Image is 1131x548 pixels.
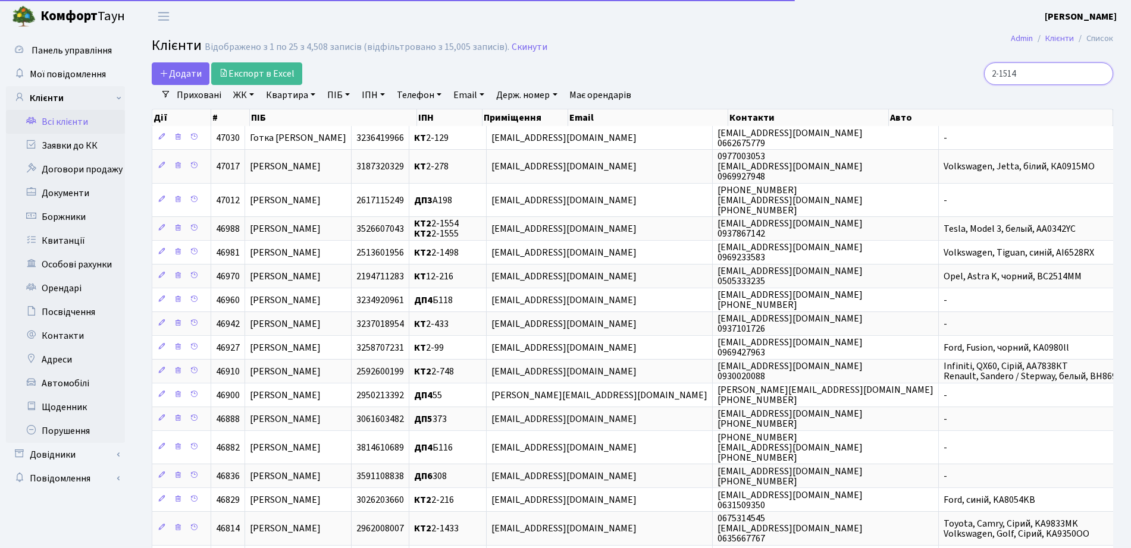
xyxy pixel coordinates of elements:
span: Volkswagen, Jetta, білий, КА0915МО [944,160,1095,173]
span: 46910 [216,365,240,378]
img: logo.png [12,5,36,29]
span: [PHONE_NUMBER] [EMAIL_ADDRESS][DOMAIN_NAME] [PHONE_NUMBER] [718,431,863,464]
span: 2950213392 [356,389,404,402]
a: ЖК [228,85,259,105]
a: Документи [6,181,125,205]
input: Пошук... [984,62,1113,85]
span: [PERSON_NAME] [250,194,321,207]
b: [PERSON_NAME] [1045,10,1117,23]
span: 2592600199 [356,365,404,378]
b: ДП4 [414,294,433,307]
span: 2-433 [414,317,449,330]
span: [EMAIL_ADDRESS][DOMAIN_NAME] [PHONE_NUMBER] [718,407,863,430]
span: [PERSON_NAME] [250,365,321,378]
span: 3237018954 [356,317,404,330]
span: - [944,470,947,483]
span: 2-1433 [414,522,459,535]
span: [PERSON_NAME] [250,470,321,483]
span: 46981 [216,246,240,259]
span: 2-216 [414,493,454,506]
span: Opel, Astra K, чорний, BC2514MM [944,270,1082,283]
span: [PERSON_NAME] [250,317,321,330]
span: 47030 [216,131,240,144]
span: 3234920961 [356,294,404,307]
button: Переключити навігацію [149,7,178,26]
a: Боржники [6,205,125,229]
span: [PERSON_NAME][EMAIL_ADDRESS][DOMAIN_NAME] [491,389,707,402]
span: [EMAIL_ADDRESS][DOMAIN_NAME] 0662675779 [718,127,863,150]
li: Список [1074,32,1113,45]
span: Б116 [414,441,453,454]
span: [EMAIL_ADDRESS][DOMAIN_NAME] [491,365,637,378]
span: Таун [40,7,125,27]
span: Панель управління [32,44,112,57]
th: Email [568,109,728,126]
span: 2617115249 [356,194,404,207]
span: - [944,317,947,330]
span: 3526607043 [356,222,404,235]
span: [EMAIL_ADDRESS][DOMAIN_NAME] [PHONE_NUMBER] [718,465,863,488]
span: [EMAIL_ADDRESS][DOMAIN_NAME] 0937101726 [718,312,863,335]
a: ІПН [357,85,390,105]
span: [EMAIL_ADDRESS][DOMAIN_NAME] [491,160,637,173]
span: 2-1498 [414,246,459,259]
span: [EMAIL_ADDRESS][DOMAIN_NAME] [491,522,637,535]
span: [PERSON_NAME] [250,493,321,506]
span: [EMAIL_ADDRESS][DOMAIN_NAME] [491,294,637,307]
span: [EMAIL_ADDRESS][DOMAIN_NAME] [491,194,637,207]
a: Порушення [6,419,125,443]
span: - [944,131,947,144]
a: Повідомлення [6,467,125,490]
span: 46988 [216,222,240,235]
a: Довідники [6,443,125,467]
b: КТ2 [414,493,431,506]
a: Скинути [512,42,547,53]
b: КТ2 [414,217,431,230]
a: [PERSON_NAME] [1045,10,1117,24]
a: Email [449,85,489,105]
a: Клієнти [6,86,125,110]
span: 373 [414,412,447,426]
span: [PERSON_NAME] [250,160,321,173]
a: Мої повідомлення [6,62,125,86]
a: Клієнти [1045,32,1074,45]
span: 46836 [216,470,240,483]
span: 308 [414,470,447,483]
span: 2-129 [414,131,449,144]
a: Посвідчення [6,300,125,324]
a: Заявки до КК [6,134,125,158]
span: [EMAIL_ADDRESS][DOMAIN_NAME] [491,470,637,483]
span: [PERSON_NAME] [250,441,321,454]
th: ІПН [417,109,483,126]
span: [PERSON_NAME] [250,222,321,235]
a: ПІБ [322,85,355,105]
th: Контакти [728,109,888,126]
b: КТ2 [414,227,431,240]
span: 47012 [216,194,240,207]
span: [EMAIL_ADDRESS][DOMAIN_NAME] [491,222,637,235]
span: 2194711283 [356,270,404,283]
span: 3236419966 [356,131,404,144]
a: Квартира [261,85,320,105]
div: Відображено з 1 по 25 з 4,508 записів (відфільтровано з 15,005 записів). [205,42,509,53]
span: [EMAIL_ADDRESS][DOMAIN_NAME] 0969427963 [718,336,863,359]
span: Toyota, Camry, Сірий, KA9833MK Volkswagen, Golf, Сірий, KA9350OO [944,517,1089,540]
span: 55 [414,389,442,402]
a: Держ. номер [491,85,562,105]
span: [PHONE_NUMBER] [EMAIL_ADDRESS][DOMAIN_NAME] [PHONE_NUMBER] [718,184,863,217]
span: [PERSON_NAME] [250,412,321,426]
span: [EMAIL_ADDRESS][DOMAIN_NAME] [491,341,637,354]
span: 46829 [216,493,240,506]
span: 2513601956 [356,246,404,259]
span: 2-748 [414,365,454,378]
span: 0675314545 [EMAIL_ADDRESS][DOMAIN_NAME] 0635667767 [718,512,863,545]
th: Приміщення [483,109,568,126]
span: 47017 [216,160,240,173]
span: Volkswagen, Tiguan, синій, AI6528RX [944,246,1094,259]
span: [EMAIL_ADDRESS][DOMAIN_NAME] [491,270,637,283]
span: [EMAIL_ADDRESS][DOMAIN_NAME] 0969233583 [718,241,863,264]
a: Приховані [172,85,226,105]
b: ДП3 [414,194,433,207]
span: [PERSON_NAME][EMAIL_ADDRESS][DOMAIN_NAME] [PHONE_NUMBER] [718,383,933,407]
span: 46900 [216,389,240,402]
